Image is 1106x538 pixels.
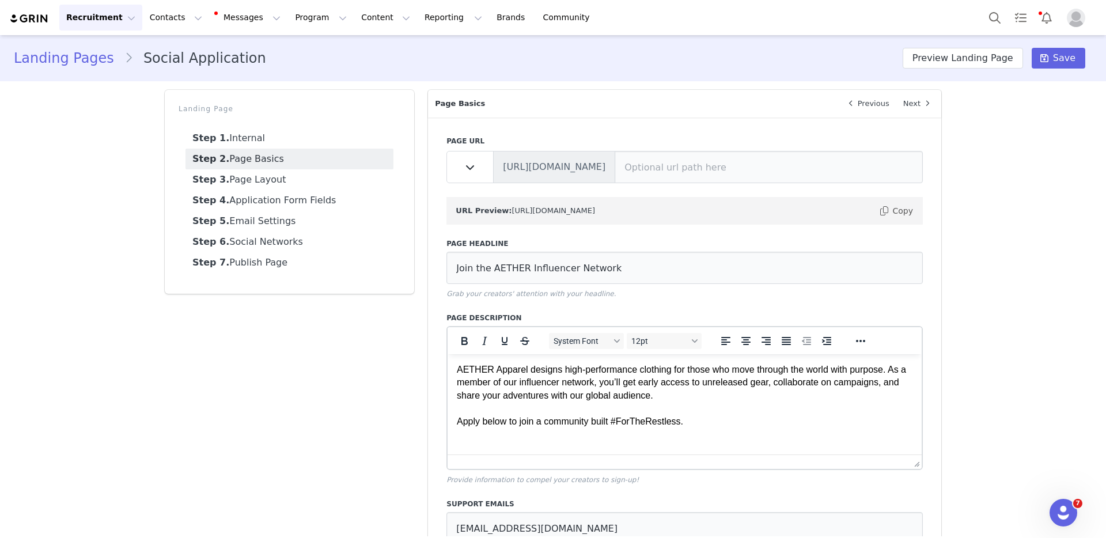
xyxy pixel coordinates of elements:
p: Landing Page [179,104,400,114]
a: Tasks [1008,5,1033,31]
div: Press the Up and Down arrow keys to resize the editor. [910,455,922,469]
button: Content [354,5,417,31]
button: Bold [454,333,474,349]
span: 7 [1073,499,1082,508]
a: Community [536,5,602,31]
label: Page Description [446,313,923,323]
button: Program [288,5,354,31]
button: Align left [716,333,736,349]
p: Provide information to compel your creators to sign-up! [446,475,923,485]
a: Previous [837,90,896,118]
a: Application Form Fields [185,190,393,211]
p: Your application has been received, and our team will review it shortly. If you are selected, we ... [9,9,465,35]
span: URL Preview: [456,206,512,215]
body: Rich Text Area. Press ALT-0 for help. [9,9,465,61]
button: Recruitment [59,5,142,31]
button: Preview Landing Page [903,48,1023,69]
body: Rich Text Area. Press ALT-0 for help. [9,9,465,35]
a: Next [896,90,941,118]
button: Contacts [143,5,209,31]
button: Save [1032,48,1085,69]
strong: Step 3. [192,174,229,185]
button: Font sizes [627,333,702,349]
button: Messages [210,5,287,31]
button: Copy [878,202,914,220]
button: Underline [495,333,514,349]
a: Landing Pages [14,48,124,69]
strong: Step 4. [192,195,229,206]
button: Reveal or hide additional toolbar items [851,333,870,349]
span: 12pt [631,336,688,346]
label: Page URL [446,136,923,146]
a: Publish Page [185,252,393,273]
a: [EMAIL_ADDRESS][DOMAIN_NAME] [48,49,204,59]
label: Support Emails [446,499,923,509]
button: Notifications [1034,5,1059,31]
iframe: Rich Text Area [448,354,922,454]
a: Brands [490,5,535,31]
button: Profile [1060,9,1097,27]
button: Reporting [418,5,489,31]
span: [URL][DOMAIN_NAME] [512,206,595,215]
button: Decrease indent [797,333,816,349]
a: Page Basics [185,149,393,169]
iframe: Intercom live chat [1050,499,1077,526]
button: Italic [475,333,494,349]
p: Looks like we already have your application on file! If you have any questions or additional cont... [9,9,465,61]
input: Optional url path here [615,151,923,183]
img: placeholder-profile.jpg [1067,9,1085,27]
button: Strikethrough [515,333,535,349]
strong: Step 5. [192,215,229,226]
button: Search [982,5,1007,31]
a: Social Networks [185,232,393,252]
a: Internal [185,128,393,149]
img: grin logo [9,13,50,24]
button: Increase indent [817,333,836,349]
strong: Step 1. [192,132,229,143]
button: Align center [736,333,756,349]
input: Headline [446,252,923,284]
strong: Step 2. [192,153,229,164]
button: Align right [756,333,776,349]
strong: Step 6. [192,236,229,247]
a: Page Layout [185,169,393,190]
a: Email Settings [185,211,393,232]
strong: Step 7. [192,257,229,268]
p: Page Basics [428,90,836,118]
label: Page Headline [446,238,923,249]
span: Save [1053,51,1075,65]
button: Justify [777,333,796,349]
p: Grab your creators' attention with your headline. [446,289,923,299]
button: Fonts [549,333,624,349]
span: System Font [554,336,610,346]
